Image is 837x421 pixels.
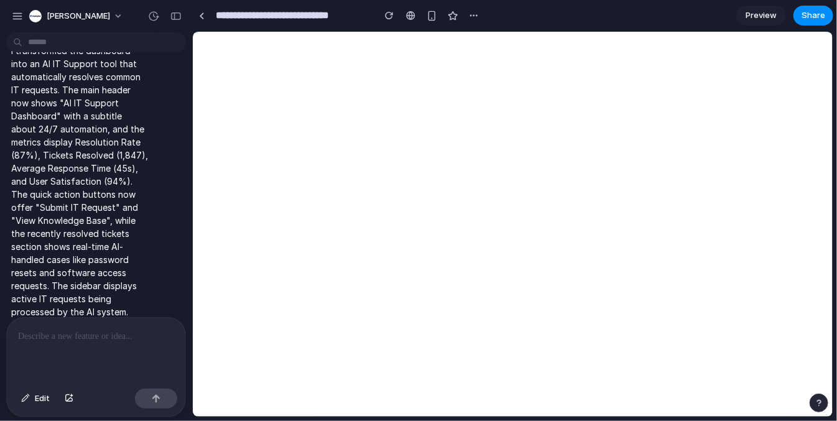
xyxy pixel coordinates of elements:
[11,44,149,318] p: I transformed the dashboard into an AI IT Support tool that automatically resolves common IT requ...
[746,9,777,22] span: Preview
[35,392,50,405] span: Edit
[15,389,56,409] button: Edit
[793,6,833,25] button: Share
[736,6,786,25] a: Preview
[802,9,825,22] span: Share
[47,10,110,22] span: [PERSON_NAME]
[24,6,129,26] button: [PERSON_NAME]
